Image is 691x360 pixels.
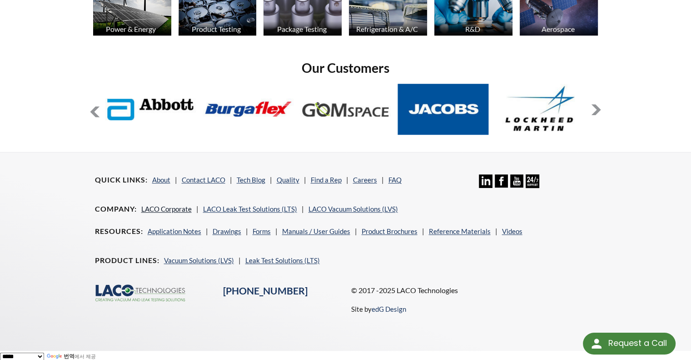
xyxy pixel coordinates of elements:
[237,176,265,184] a: Tech Blog
[398,84,488,135] img: Jacobs.jpg
[141,205,192,213] a: LACO Corporate
[203,84,293,135] img: Burgaflex.jpg
[429,227,491,235] a: Reference Materials
[351,304,406,314] p: Site by
[371,305,406,313] a: edG Design
[177,25,256,33] div: Product Testing
[95,256,159,265] h4: Product Lines
[105,84,196,135] img: Abbott-Labs.jpg
[608,333,666,354] div: Request a Call
[353,176,377,184] a: Careers
[148,227,201,235] a: Application Notes
[518,25,597,33] div: Aerospace
[47,354,64,360] img: Google 번역
[311,176,342,184] a: Find a Rep
[95,204,137,214] h4: Company
[348,25,426,33] div: Refrigeration & A/C
[152,176,170,184] a: About
[253,227,271,235] a: Forms
[351,284,596,296] p: © 2017 -2025 LACO Technologies
[277,176,299,184] a: Quality
[308,205,398,213] a: LACO Vacuum Solutions (LVS)
[95,175,148,185] h4: Quick Links
[300,84,391,135] img: GOM-Space.jpg
[164,256,234,264] a: Vacuum Solutions (LVS)
[182,176,225,184] a: Contact LACO
[362,227,418,235] a: Product Brochures
[526,174,539,188] img: 24/7 Support Icon
[526,181,539,189] a: 24/7 Support
[495,84,586,135] img: Lockheed-Martin.jpg
[589,336,604,351] img: round button
[583,333,676,355] div: Request a Call
[47,353,75,360] a: 번역
[433,25,512,33] div: R&D
[388,176,402,184] a: FAQ
[95,227,143,236] h4: Resources
[213,227,241,235] a: Drawings
[245,256,320,264] a: Leak Test Solutions (LTS)
[282,227,350,235] a: Manuals / User Guides
[502,227,522,235] a: Videos
[223,285,308,297] a: [PHONE_NUMBER]
[92,25,170,33] div: Power & Energy
[203,205,297,213] a: LACO Leak Test Solutions (LTS)
[262,25,341,33] div: Package Testing
[89,60,602,76] h2: Our Customers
